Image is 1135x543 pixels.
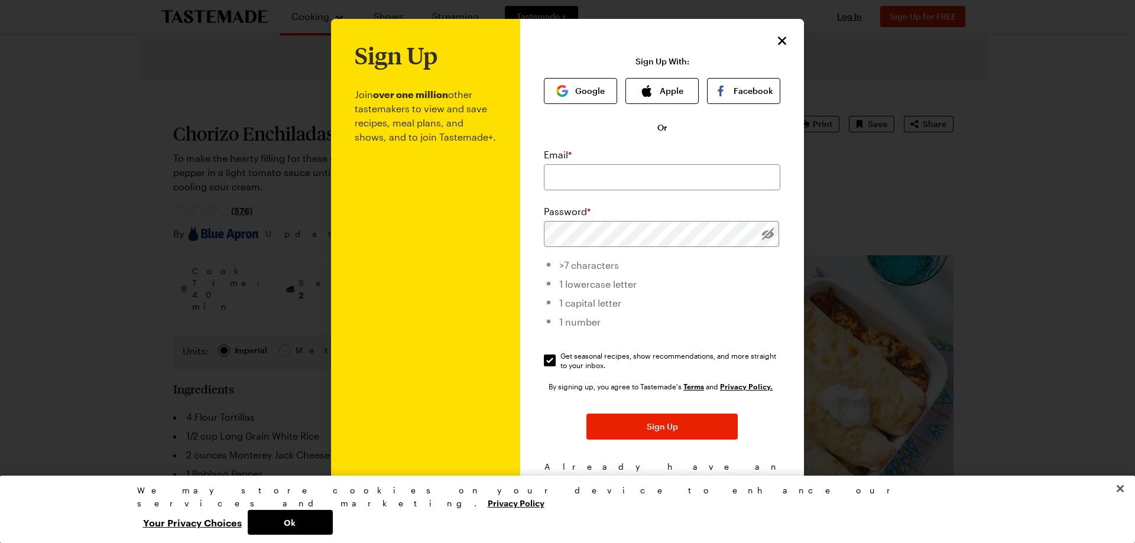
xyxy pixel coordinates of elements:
button: Facebook [707,78,780,104]
span: 1 capital letter [559,297,621,308]
b: over one million [373,89,448,100]
span: Already have an account? [544,461,780,483]
button: Log In! [705,473,732,485]
button: Apple [625,78,699,104]
p: Join other tastemakers to view and save recipes, meal plans, and shows, and to join Tastemade+. [355,69,497,510]
span: Sign Up [647,421,678,433]
button: Close [1107,476,1133,502]
div: We may store cookies on your device to enhance our services and marketing. [137,484,988,510]
a: Tastemade Terms of Service [683,381,704,391]
span: 1 lowercase letter [559,278,637,290]
span: 1 number [559,316,601,327]
h1: Sign Up [355,43,437,69]
button: Sign Up [586,414,738,440]
button: Your Privacy Choices [137,510,248,535]
button: Google [544,78,617,104]
div: By signing up, you agree to Tastemade's and [549,381,776,392]
button: Close [774,33,790,48]
a: Tastemade Privacy Policy [720,381,773,391]
button: Ok [248,510,333,535]
p: Sign Up With: [635,57,689,66]
div: Privacy [137,484,988,535]
span: Get seasonal recipes, show recommendations, and more straight to your inbox. [560,351,781,370]
span: Or [657,122,667,134]
label: Password [544,204,591,219]
span: >7 characters [559,259,619,271]
input: Get seasonal recipes, show recommendations, and more straight to your inbox. [544,355,556,366]
a: More information about your privacy, opens in a new tab [488,497,544,508]
label: Email [544,148,572,162]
